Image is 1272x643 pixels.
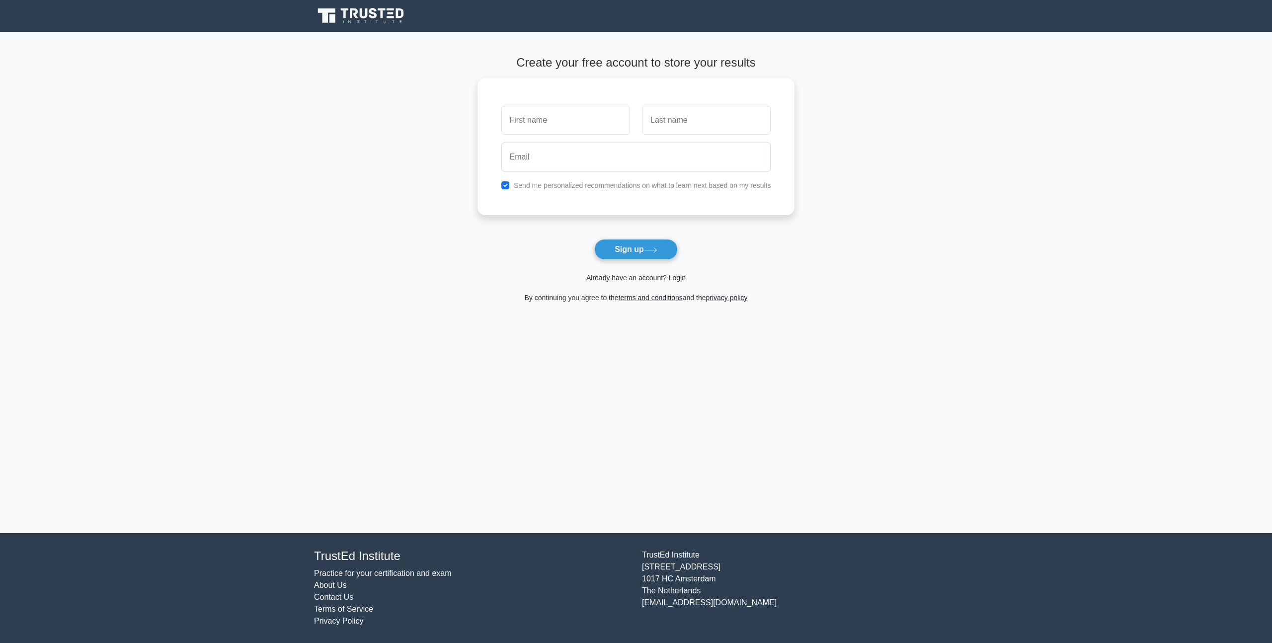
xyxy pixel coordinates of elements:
div: By continuing you agree to the and the [472,292,801,304]
div: TrustEd Institute [STREET_ADDRESS] 1017 HC Amsterdam The Netherlands [EMAIL_ADDRESS][DOMAIN_NAME] [636,549,964,627]
a: Contact Us [314,593,353,601]
a: Already have an account? Login [586,274,686,282]
input: Last name [642,106,771,135]
h4: TrustEd Institute [314,549,630,563]
input: First name [501,106,630,135]
a: Terms of Service [314,605,373,613]
label: Send me personalized recommendations on what to learn next based on my results [514,181,771,189]
a: Practice for your certification and exam [314,569,452,577]
a: About Us [314,581,347,589]
button: Sign up [594,239,678,260]
a: Privacy Policy [314,617,364,625]
a: privacy policy [706,294,748,302]
h4: Create your free account to store your results [477,56,795,70]
input: Email [501,143,771,171]
a: terms and conditions [619,294,683,302]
